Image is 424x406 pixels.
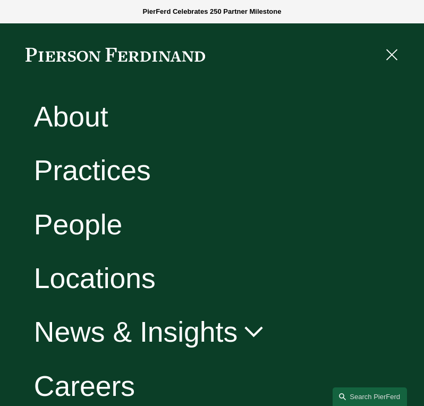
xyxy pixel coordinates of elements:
a: Locations [34,264,156,292]
a: About [34,103,108,131]
a: Careers [34,372,135,400]
a: News & Insights [34,318,266,346]
a: Search this site [333,387,407,406]
a: Practices [34,156,151,184]
a: People [34,210,123,239]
